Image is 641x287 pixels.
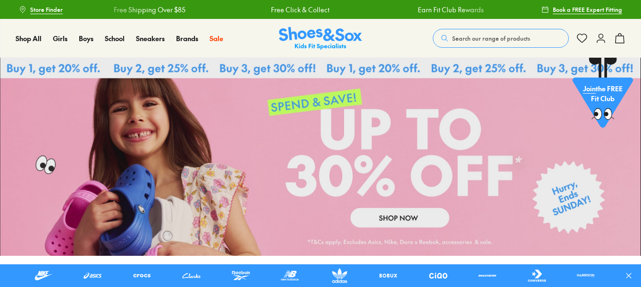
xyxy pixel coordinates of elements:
span: Join [583,84,596,93]
a: Girls [53,34,67,43]
a: Earn Fit Club Rewards [416,5,482,15]
a: Book a FREE Expert Fitting [541,1,622,18]
a: School [105,34,125,43]
a: Boys [79,34,93,43]
a: Free Shipping Over $85 [112,5,184,15]
a: Shoes & Sox [279,27,362,50]
span: Book a FREE Expert Fitting [553,5,622,14]
a: Jointhe FREE Fit Club [573,57,633,133]
span: Search our range of products [452,34,530,43]
a: Store Finder [19,1,63,18]
a: Free Click & Collect [270,5,328,15]
span: Store Finder [30,5,63,14]
a: Sneakers [136,34,165,43]
a: Brands [176,34,198,43]
img: SNS_Logo_Responsive.svg [279,27,362,50]
a: Shop All [16,34,42,43]
a: Sale [210,34,223,43]
button: Search our range of products [433,29,569,48]
p: the FREE Fit Club [573,76,633,111]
